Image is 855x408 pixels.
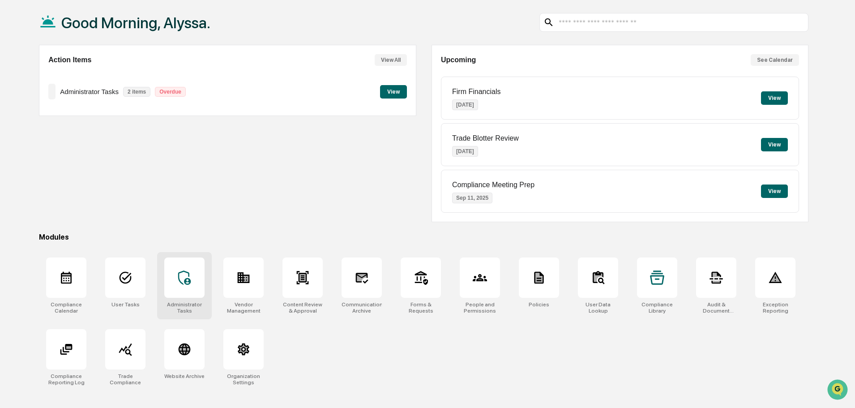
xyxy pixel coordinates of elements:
a: 🖐️Preclearance [5,109,61,125]
p: 2 items [123,87,150,97]
p: How can we help? [9,19,163,33]
div: 🗄️ [65,114,72,121]
a: 🔎Data Lookup [5,126,60,142]
div: User Tasks [111,301,140,308]
div: We're available if you need us! [30,77,113,85]
button: View [761,138,788,151]
span: Preclearance [18,113,58,122]
p: Trade Blotter Review [452,134,519,142]
p: Sep 11, 2025 [452,193,492,203]
p: [DATE] [452,99,478,110]
div: Start new chat [30,69,147,77]
a: View [380,87,407,95]
div: Communications Archive [342,301,382,314]
button: View [761,91,788,105]
div: Website Archive [164,373,205,379]
div: Organization Settings [223,373,264,386]
button: View [761,185,788,198]
div: Compliance Calendar [46,301,86,314]
div: 🔎 [9,131,16,138]
button: Start new chat [152,71,163,82]
h1: Good Morning, Alyssa. [61,14,210,32]
p: [DATE] [452,146,478,157]
div: Modules [39,233,808,241]
p: Administrator Tasks [60,88,119,95]
div: Audit & Document Logs [696,301,736,314]
div: Administrator Tasks [164,301,205,314]
img: 1746055101610-c473b297-6a78-478c-a979-82029cc54cd1 [9,69,25,85]
div: Policies [529,301,549,308]
a: Powered byPylon [63,151,108,159]
span: Attestations [74,113,111,122]
div: Compliance Library [637,301,677,314]
div: Vendor Management [223,301,264,314]
div: Exception Reporting [755,301,795,314]
h2: Action Items [48,56,91,64]
div: 🖐️ [9,114,16,121]
span: Data Lookup [18,130,56,139]
iframe: Open customer support [826,378,851,403]
div: Content Review & Approval [282,301,323,314]
a: 🗄️Attestations [61,109,115,125]
div: User Data Lookup [578,301,618,314]
p: Firm Financials [452,88,500,96]
button: View [380,85,407,99]
div: Forms & Requests [401,301,441,314]
p: Overdue [155,87,186,97]
div: Compliance Reporting Log [46,373,86,386]
button: See Calendar [751,54,799,66]
div: Trade Compliance [105,373,145,386]
span: Pylon [89,152,108,159]
h2: Upcoming [441,56,476,64]
div: People and Permissions [460,301,500,314]
button: View All [375,54,407,66]
p: Compliance Meeting Prep [452,181,534,189]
